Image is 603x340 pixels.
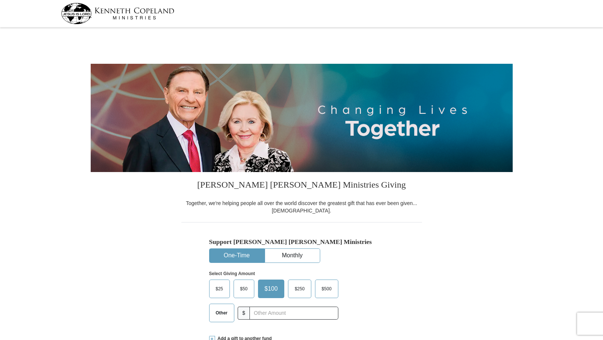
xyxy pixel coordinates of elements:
h3: [PERSON_NAME] [PERSON_NAME] Ministries Giving [181,172,422,199]
span: $250 [291,283,308,294]
span: $50 [237,283,251,294]
h5: Support [PERSON_NAME] [PERSON_NAME] Ministries [209,238,394,246]
strong: Select Giving Amount [209,271,255,276]
span: Other [212,307,231,318]
span: $25 [212,283,227,294]
img: kcm-header-logo.svg [61,3,174,24]
button: One-Time [210,249,264,263]
div: Together, we're helping people all over the world discover the greatest gift that has ever been g... [181,199,422,214]
input: Other Amount [249,307,338,320]
button: Monthly [265,249,320,263]
span: $ [238,307,250,320]
span: $500 [318,283,335,294]
span: $100 [261,283,282,294]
